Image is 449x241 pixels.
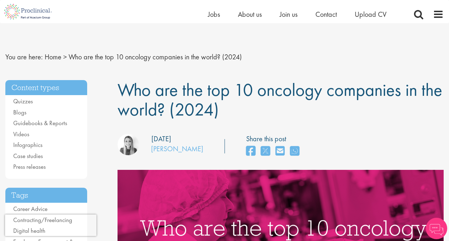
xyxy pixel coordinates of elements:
[426,218,447,239] img: Chatbot
[208,10,220,19] a: Jobs
[290,144,299,159] a: share on whats app
[13,119,67,127] a: Guidebooks & Reports
[151,144,203,153] a: [PERSON_NAME]
[13,205,48,213] a: Career Advice
[5,188,87,203] h3: Tags
[13,97,33,105] a: Quizzes
[355,10,386,19] a: Upload CV
[5,215,96,236] iframe: reCAPTCHA
[280,10,298,19] a: Join us
[45,52,61,62] a: breadcrumb link
[13,108,26,116] a: Blogs
[13,130,29,138] a: Videos
[118,78,442,121] span: Who are the top 10 oncology companies in the world? (2024)
[13,152,43,160] a: Case studies
[246,134,303,144] label: Share this post
[246,144,255,159] a: share on facebook
[13,141,43,149] a: Infographics
[275,144,285,159] a: share on email
[5,52,43,62] span: You are here:
[238,10,262,19] a: About us
[118,134,139,155] img: Hannah Burke
[151,134,171,144] div: [DATE]
[69,52,242,62] span: Who are the top 10 oncology companies in the world? (2024)
[5,80,87,95] h3: Content types
[315,10,337,19] a: Contact
[63,52,67,62] span: >
[261,144,270,159] a: share on twitter
[13,163,46,171] a: Press releases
